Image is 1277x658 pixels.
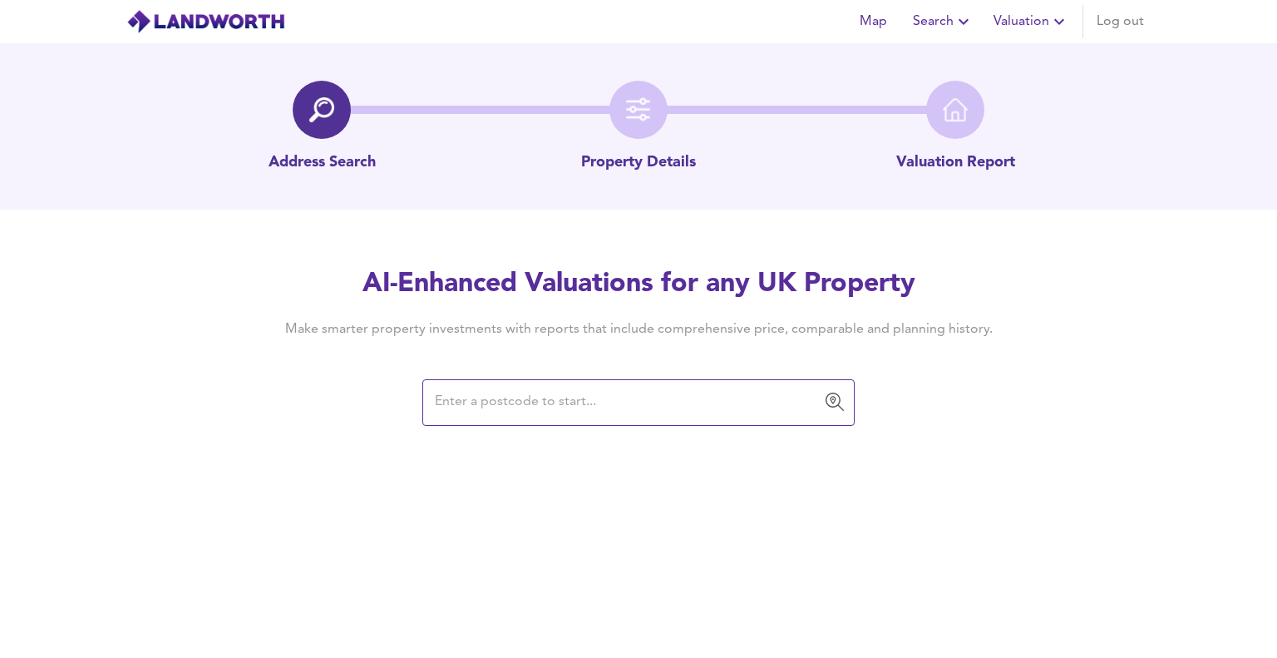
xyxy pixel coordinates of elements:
[259,266,1018,303] h2: AI-Enhanced Valuations for any UK Property
[1090,5,1151,38] button: Log out
[906,5,980,38] button: Search
[846,5,900,38] button: Map
[126,9,285,34] img: logo
[943,97,968,122] img: home-icon
[309,97,334,122] img: search-icon
[987,5,1076,38] button: Valuation
[269,152,376,174] p: Address Search
[853,10,893,33] span: Map
[913,10,974,33] span: Search
[626,97,651,122] img: filter-icon
[430,387,822,418] input: Enter a postcode to start...
[1097,10,1144,33] span: Log out
[993,10,1069,33] span: Valuation
[896,152,1015,174] p: Valuation Report
[259,320,1018,339] h4: Make smarter property investments with reports that include comprehensive price, comparable and p...
[581,152,696,174] p: Property Details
